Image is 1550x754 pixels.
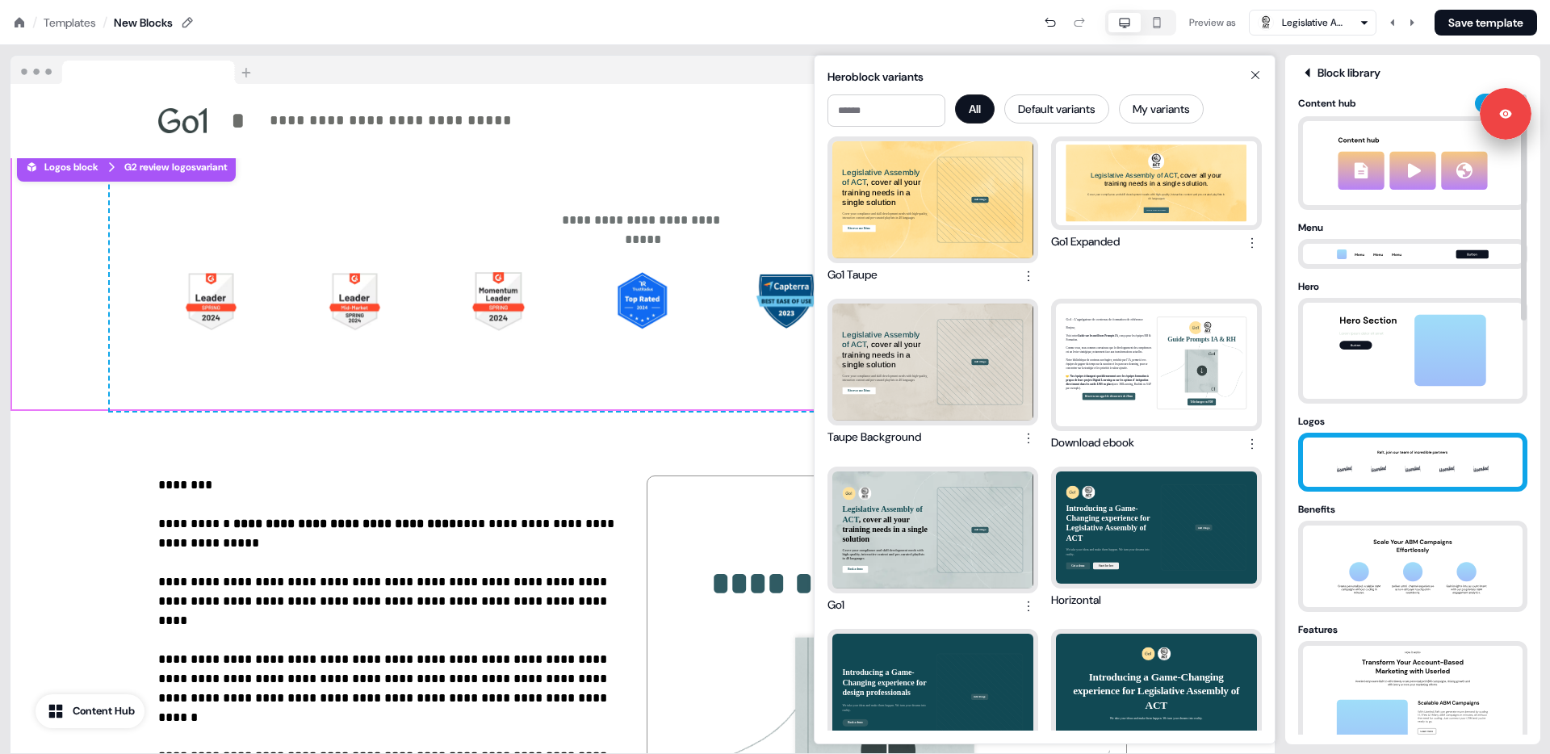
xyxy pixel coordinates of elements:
img: Image [171,269,252,333]
img: Image [746,269,827,333]
div: Content hub [1298,95,1468,111]
div: Hero block variants [827,69,1262,85]
div: Block library [1298,65,1527,81]
div: Horizontal [1051,592,1101,608]
div: Réservez une Démo [649,107,1127,136]
button: Save template [1435,10,1537,36]
div: ImageImageImageImageImageImageImage [158,256,1127,346]
button: Go1 : L'agrégateur de contenus de formation de référenceBonjour,Voici notreGuide sur les meilleur... [1051,299,1262,454]
img: Browser topbar [10,56,258,85]
button: My variants [1119,94,1204,124]
button: Menumenu thumbnail preview [1298,220,1527,269]
img: logoClouds thumbnail preview [1328,438,1498,487]
img: Image [315,269,396,333]
div: Go1 Taupe [827,266,878,286]
a: Templates [44,15,96,31]
div: Features [1298,622,1527,638]
button: Legislative Assembly of ACT, cover all your training needs in a single solution.Cover your compli... [1051,136,1262,253]
div: Menu [1298,220,1527,236]
button: Introducing a Game-Changing experience for Legislative Assembly of ACTWe take your ideas and make... [1051,467,1262,608]
img: menu thumbnail preview [1328,245,1498,264]
div: G2 review logos variant [124,159,228,175]
div: Taupe Background [827,429,921,448]
button: Content hubNewcontentHub thumbnail preview [1298,94,1527,210]
div: Logos [1298,413,1527,429]
button: Legislative Assembly of ACT, cover all your training needs in a single solutionCover your complia... [827,467,1038,616]
button: Legislative Assembly of ACT, cover all your training needs in a single solutionCover your complia... [827,299,1038,448]
div: Download ebook [1051,434,1134,454]
div: / [32,14,37,31]
div: New Blocks [114,15,173,31]
img: Image [459,269,539,333]
div: Logos block [25,159,98,175]
button: Default variants [1004,94,1109,124]
button: Legislative Assembly of ACT, cover all your training needs in a single solutionCover your complia... [827,136,1038,286]
div: Go1 Expanded [1051,233,1120,253]
div: Content Hub [73,703,135,719]
div: Go1 [827,597,844,616]
img: hero thumbnail preview [1328,303,1498,399]
button: All [955,94,995,124]
button: Legislative Assembly of ACT [1249,10,1376,36]
button: Content Hub [36,694,145,728]
button: Herohero thumbnail preview [1298,279,1527,404]
div: Hero [1298,279,1527,295]
div: / [103,14,107,31]
div: Legislative Assembly of ACT [1282,15,1347,31]
button: LogoslogoClouds thumbnail preview [1298,413,1527,492]
button: Benefitsbenefits thumbnail preview [1298,501,1527,612]
img: benefits thumbnail preview [1328,526,1498,607]
img: contentHub thumbnail preview [1323,121,1502,205]
img: Image [602,269,683,333]
div: Benefits [1298,501,1527,517]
